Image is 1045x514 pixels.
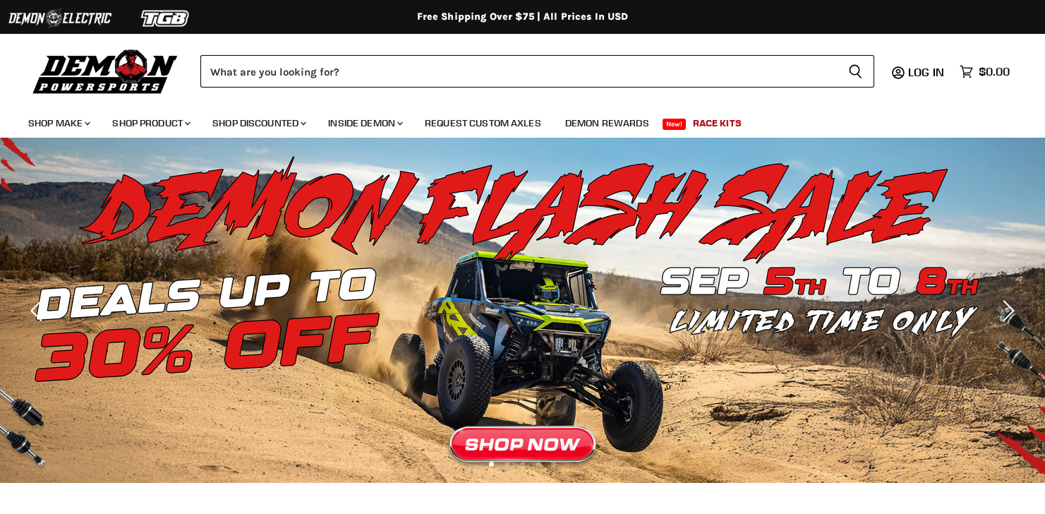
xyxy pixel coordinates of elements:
[902,66,953,78] a: Log in
[992,297,1020,325] button: Next
[555,109,660,138] a: Demon Rewards
[536,462,540,467] li: Page dot 4
[414,109,552,138] a: Request Custom Axles
[505,462,509,467] li: Page dot 2
[202,109,315,138] a: Shop Discounted
[489,462,494,467] li: Page dot 1
[200,55,837,88] input: Search
[953,61,1017,82] a: $0.00
[200,55,874,88] form: Product
[979,65,1010,78] span: $0.00
[682,109,752,138] a: Race Kits
[7,5,113,32] img: Demon Electric Logo 2
[908,65,944,79] span: Log in
[318,109,411,138] a: Inside Demon
[28,46,183,96] img: Demon Powersports
[520,462,525,467] li: Page dot 3
[551,462,556,467] li: Page dot 5
[837,55,874,88] button: Search
[18,103,1006,138] ul: Main menu
[25,297,53,325] button: Previous
[102,109,199,138] a: Shop Product
[663,119,687,130] span: New!
[18,109,99,138] a: Shop Make
[113,5,219,32] img: TGB Logo 2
